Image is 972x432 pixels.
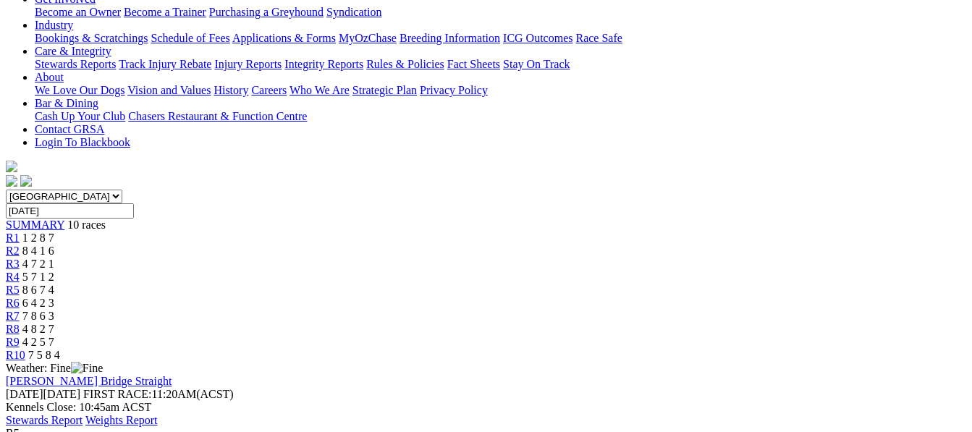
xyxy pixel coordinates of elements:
[366,58,444,70] a: Rules & Policies
[22,258,54,270] span: 4 7 2 1
[22,336,54,348] span: 4 2 5 7
[35,58,966,71] div: Care & Integrity
[35,19,73,31] a: Industry
[22,245,54,257] span: 8 4 1 6
[503,32,572,44] a: ICG Outcomes
[6,388,80,400] span: [DATE]
[35,45,111,57] a: Care & Integrity
[119,58,211,70] a: Track Injury Rebate
[35,110,966,123] div: Bar & Dining
[20,175,32,187] img: twitter.svg
[6,310,20,322] a: R7
[6,232,20,244] a: R1
[35,6,966,19] div: Get Involved
[284,58,363,70] a: Integrity Reports
[22,232,54,244] span: 1 2 8 7
[209,6,324,18] a: Purchasing a Greyhound
[124,6,206,18] a: Become a Trainer
[35,110,125,122] a: Cash Up Your Club
[6,258,20,270] a: R3
[6,375,172,387] a: [PERSON_NAME] Bridge Straight
[35,136,130,148] a: Login To Blackbook
[22,297,54,309] span: 6 4 2 3
[22,284,54,296] span: 8 6 7 4
[6,401,966,414] div: Kennels Close: 10:45am ACST
[6,284,20,296] a: R5
[6,414,83,426] a: Stewards Report
[85,414,158,426] a: Weights Report
[67,219,106,231] span: 10 races
[35,58,116,70] a: Stewards Reports
[6,219,64,231] a: SUMMARY
[128,110,307,122] a: Chasers Restaurant & Function Centre
[35,6,121,18] a: Become an Owner
[214,84,248,96] a: History
[22,323,54,335] span: 4 8 2 7
[290,84,350,96] a: Who We Are
[35,71,64,83] a: About
[127,84,211,96] a: Vision and Values
[6,297,20,309] a: R6
[400,32,500,44] a: Breeding Information
[6,349,25,361] a: R10
[232,32,336,44] a: Applications & Forms
[22,310,54,322] span: 7 8 6 3
[6,271,20,283] a: R4
[83,388,151,400] span: FIRST RACE:
[447,58,500,70] a: Fact Sheets
[352,84,417,96] a: Strategic Plan
[6,245,20,257] a: R2
[326,6,381,18] a: Syndication
[6,362,103,374] span: Weather: Fine
[6,388,43,400] span: [DATE]
[35,32,148,44] a: Bookings & Scratchings
[6,161,17,172] img: logo-grsa-white.png
[251,84,287,96] a: Careers
[35,97,98,109] a: Bar & Dining
[35,32,966,45] div: Industry
[151,32,229,44] a: Schedule of Fees
[6,323,20,335] a: R8
[35,123,104,135] a: Contact GRSA
[83,388,234,400] span: 11:20AM(ACST)
[575,32,622,44] a: Race Safe
[6,175,17,187] img: facebook.svg
[71,362,103,375] img: Fine
[6,336,20,348] a: R9
[35,84,966,97] div: About
[22,271,54,283] span: 5 7 1 2
[503,58,570,70] a: Stay On Track
[214,58,282,70] a: Injury Reports
[339,32,397,44] a: MyOzChase
[28,349,60,361] span: 7 5 8 4
[35,84,124,96] a: We Love Our Dogs
[6,203,134,219] input: Select date
[420,84,488,96] a: Privacy Policy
